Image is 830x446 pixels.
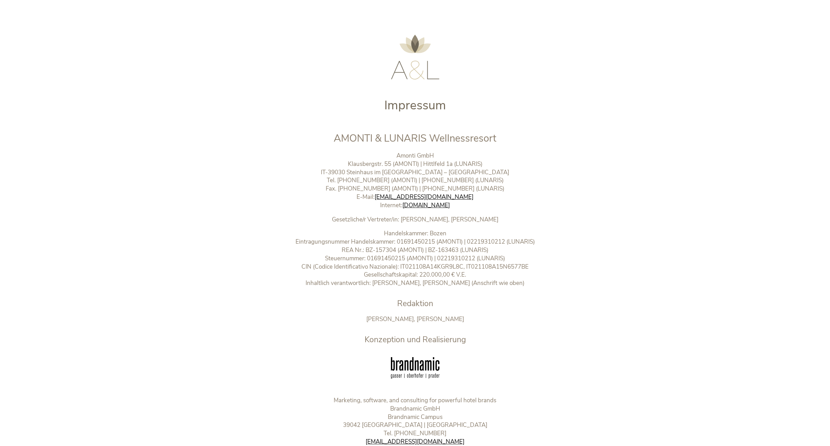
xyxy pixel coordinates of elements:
span: Impressum [384,97,446,114]
a: [DOMAIN_NAME] [402,201,450,209]
p: Handelskammer: Bozen Eintragungsnummer Handelskammer: 01691450215 (AMONTI) | 02219310212 (LUNARIS... [270,229,560,287]
span: AMONTI & LUNARIS Wellnessresort [334,132,496,145]
p: Amonti GmbH Klausbergstr. 55 (AMONTI) | Hittlfeld 1a (LUNARIS) IT-39030 Steinhaus im [GEOGRAPHIC_... [270,152,560,210]
a: [EMAIL_ADDRESS][DOMAIN_NAME] [366,438,464,446]
span: Redaktion [397,298,433,309]
img: Brandnamic | Marketing, software, and consulting for powerful hotel brands [391,357,439,379]
p: [PERSON_NAME], [PERSON_NAME] [270,315,560,323]
span: Konzeption und Realisierung [365,334,466,345]
img: AMONTI & LUNARIS Wellnessresort [391,35,439,79]
b: Gesetzliche/r Vertreter/in: [PERSON_NAME], [PERSON_NAME] [332,216,498,224]
a: [EMAIL_ADDRESS][DOMAIN_NAME] [375,193,473,201]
